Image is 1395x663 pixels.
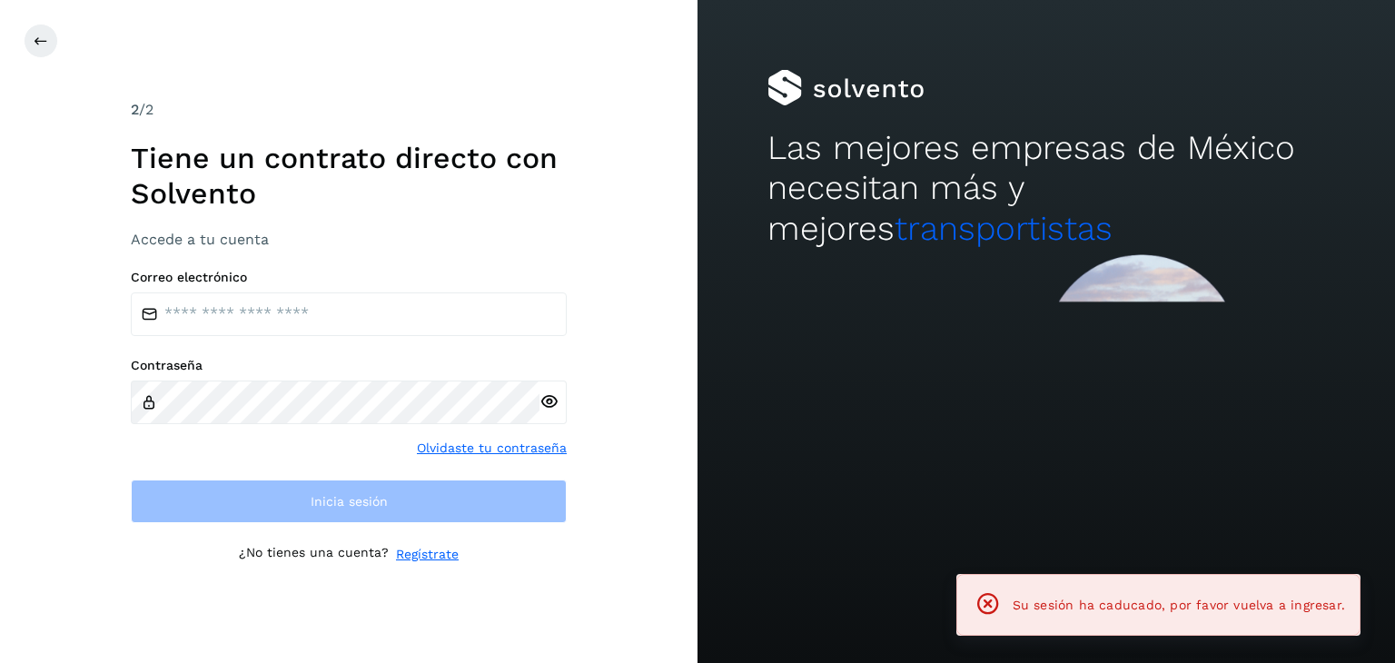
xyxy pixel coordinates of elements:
span: Inicia sesión [311,495,388,508]
span: 2 [131,101,139,118]
span: Su sesión ha caducado, por favor vuelva a ingresar. [1013,598,1345,612]
p: ¿No tienes una cuenta? [239,545,389,564]
a: Regístrate [396,545,459,564]
label: Contraseña [131,358,567,373]
a: Olvidaste tu contraseña [417,439,567,458]
div: /2 [131,99,567,121]
h3: Accede a tu cuenta [131,231,567,248]
label: Correo electrónico [131,270,567,285]
h2: Las mejores empresas de México necesitan más y mejores [767,128,1325,249]
span: transportistas [895,209,1113,248]
h1: Tiene un contrato directo con Solvento [131,141,567,211]
button: Inicia sesión [131,480,567,523]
